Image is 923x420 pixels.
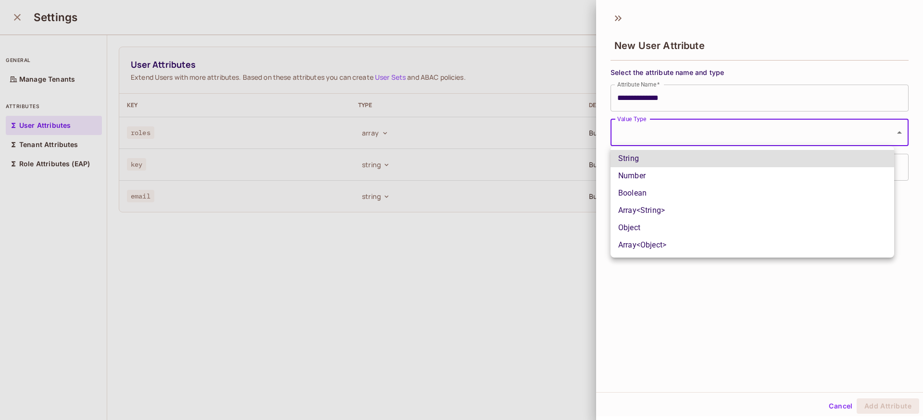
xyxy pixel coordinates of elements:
[611,185,894,202] li: Boolean
[611,236,894,254] li: Array<Object>
[611,219,894,236] li: Object
[611,150,894,167] li: String
[611,202,894,219] li: Array<String>
[611,167,894,185] li: Number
